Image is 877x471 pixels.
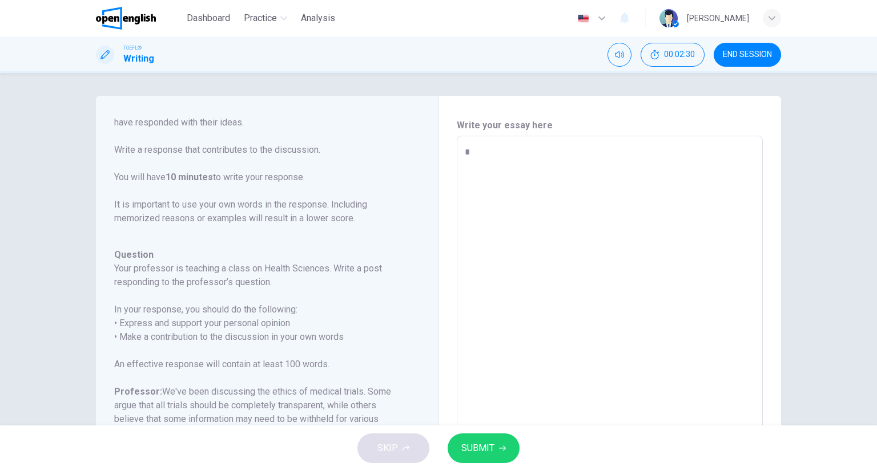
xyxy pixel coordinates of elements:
button: Dashboard [182,8,235,29]
div: Mute [608,43,631,67]
button: END SESSION [714,43,781,67]
img: Profile picture [659,9,678,27]
span: Analysis [301,11,335,25]
p: For this task, you will read an online discussion. A professor has posted a question about a topi... [114,75,406,225]
span: 00:02:30 [664,50,695,59]
button: Practice [239,8,292,29]
h6: An effective response will contain at least 100 words. [114,358,406,371]
img: en [576,14,590,23]
button: SUBMIT [448,433,520,463]
h6: Your professor is teaching a class on Health Sciences. Write a post responding to the professor’s... [114,262,406,289]
a: OpenEnglish logo [96,7,182,30]
div: Hide [641,43,705,67]
b: 10 minutes [166,172,213,182]
h1: Writing [123,52,154,66]
h6: Question [114,248,406,262]
button: 00:02:30 [641,43,705,67]
h6: Directions [114,61,406,239]
b: Professor: [114,386,162,397]
span: TOEFL® [123,44,142,52]
span: Practice [244,11,277,25]
h6: We've been discussing the ethics of medical trials. Some argue that all trials should be complete... [114,385,406,440]
div: [PERSON_NAME] [687,11,749,25]
span: END SESSION [723,50,772,59]
span: Dashboard [187,11,230,25]
img: OpenEnglish logo [96,7,156,30]
span: SUBMIT [461,440,494,456]
h6: Write your essay here [457,119,763,132]
button: Analysis [296,8,340,29]
h6: In your response, you should do the following: • Express and support your personal opinion • Make... [114,303,406,344]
